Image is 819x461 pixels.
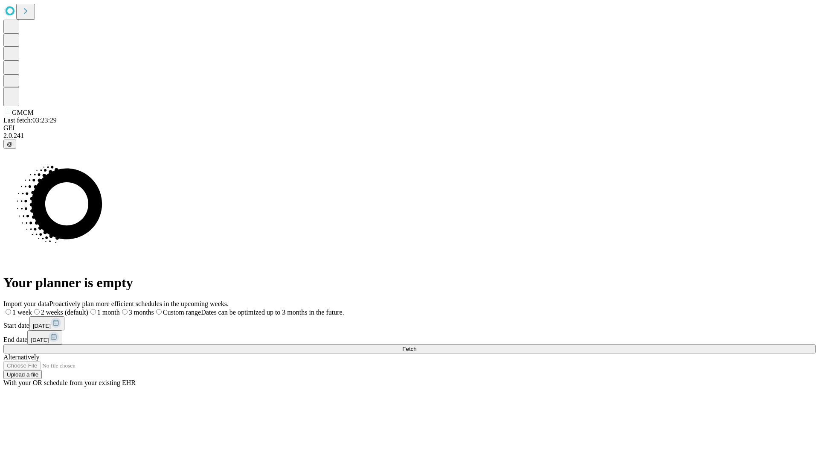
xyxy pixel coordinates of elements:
[3,316,816,330] div: Start date
[163,309,201,316] span: Custom range
[3,379,136,386] span: With your OR schedule from your existing EHR
[29,316,64,330] button: [DATE]
[97,309,120,316] span: 1 month
[12,109,34,116] span: GMCM
[33,323,51,329] span: [DATE]
[129,309,154,316] span: 3 months
[27,330,62,344] button: [DATE]
[201,309,344,316] span: Dates can be optimized up to 3 months in the future.
[3,344,816,353] button: Fetch
[41,309,88,316] span: 2 weeks (default)
[3,275,816,291] h1: Your planner is empty
[49,300,229,307] span: Proactively plan more efficient schedules in the upcoming weeks.
[3,370,42,379] button: Upload a file
[3,117,57,124] span: Last fetch: 03:23:29
[34,309,40,315] input: 2 weeks (default)
[31,337,49,343] span: [DATE]
[3,330,816,344] div: End date
[12,309,32,316] span: 1 week
[3,353,39,361] span: Alternatively
[3,124,816,132] div: GEI
[3,140,16,149] button: @
[6,309,11,315] input: 1 week
[90,309,96,315] input: 1 month
[156,309,162,315] input: Custom rangeDates can be optimized up to 3 months in the future.
[3,300,49,307] span: Import your data
[402,346,416,352] span: Fetch
[7,141,13,147] span: @
[122,309,128,315] input: 3 months
[3,132,816,140] div: 2.0.241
